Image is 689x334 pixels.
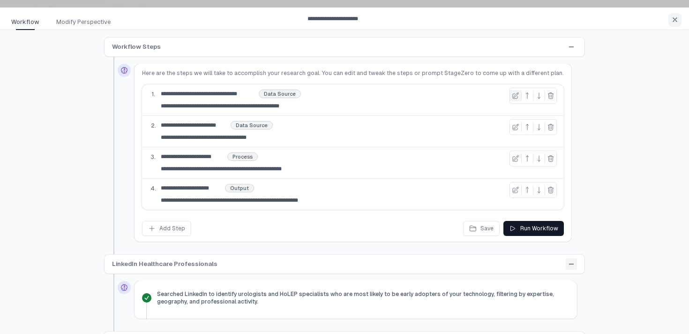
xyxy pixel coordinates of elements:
span: Workflow [11,17,39,27]
div: Save [469,225,494,232]
span: Searched LinkedIn to identify urologists and HoLEP specialists who are most likely to be early ad... [157,290,569,305]
a: Workflow [6,17,51,30]
div: Data Source [259,90,300,98]
div: Run Workflow [509,225,558,232]
div: Add Step [148,225,185,232]
span: 4. [150,185,156,192]
span: Modify Perspective [56,17,111,27]
button: Save [463,221,500,236]
p: Here are the steps we will take to accomplish your research goal. You can edit and tweak the step... [142,69,564,77]
button: Run Workflow [503,221,564,236]
div: Data Source [231,121,272,129]
span: 2. [151,122,156,129]
span: 3. [151,153,156,161]
span: LinkedIn Healthcare Professionals [112,259,217,269]
div: Process [228,153,257,160]
div: Output [225,184,254,192]
a: Modify Perspective [51,17,122,30]
span: Workflow Steps [112,42,161,52]
span: 1. [151,91,155,98]
button: Add Step [142,221,191,236]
